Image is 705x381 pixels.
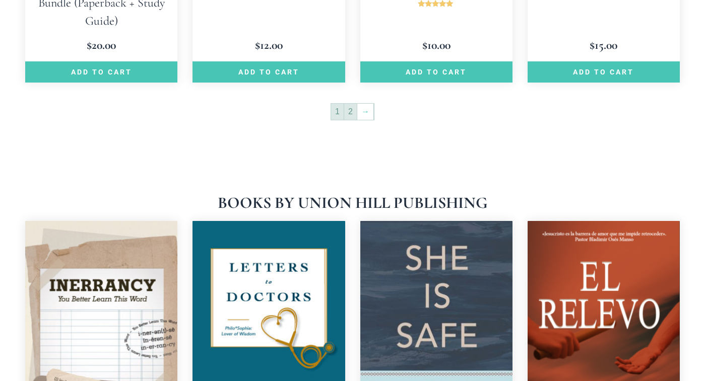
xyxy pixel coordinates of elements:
a: Add to cart: “Sex at First Sight” [528,61,680,83]
span: $ [255,38,260,52]
a: Add to cart: “The Reason for Life” [360,61,512,83]
a: Add to cart: “The Power of A Humble Life - Study Guide” [193,61,345,83]
span: $ [590,38,595,52]
a: Page 2 [344,104,357,120]
bdi: 20.00 [87,38,116,52]
a: Add to cart: “The Power of A Humble Life Bundle (Paperback + Study Guide)” [25,61,177,83]
bdi: 15.00 [590,38,617,52]
bdi: 10.00 [422,38,451,52]
span: Page 1 [331,104,344,120]
bdi: 12.00 [255,38,283,52]
h1: Books by Union Hill Publishing [25,195,680,211]
span: $ [87,38,92,52]
a: → [357,104,373,120]
span: $ [422,38,427,52]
